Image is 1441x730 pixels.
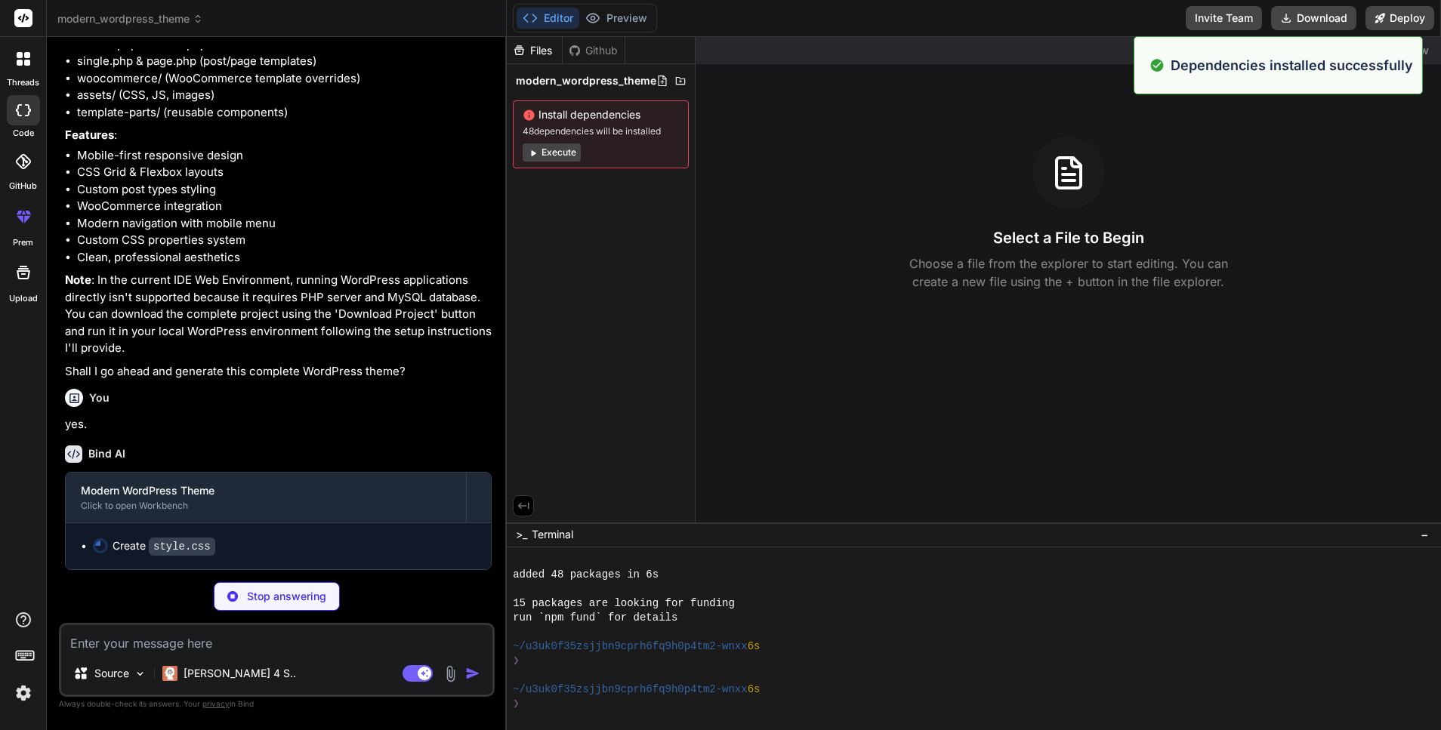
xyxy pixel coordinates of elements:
div: Click to open Workbench [81,500,451,512]
span: 15 packages are looking for funding [513,596,735,611]
li: Clean, professional aesthetics [77,249,492,266]
p: Stop answering [247,589,326,604]
p: Choose a file from the explorer to start editing. You can create a new file using the + button in... [899,254,1238,291]
h3: Select a File to Begin [993,227,1144,248]
span: ❯ [513,697,519,711]
span: 6s [748,639,761,654]
button: Editor [517,8,579,29]
p: Source [94,666,129,681]
li: Modern navigation with mobile menu [77,215,492,233]
span: modern_wordpress_theme [57,11,203,26]
img: icon [465,666,480,681]
div: Github [563,43,625,58]
button: Modern WordPress ThemeClick to open Workbench [66,473,466,522]
span: ~/u3uk0f35zsjjbn9cprh6fq9h0p4tm2-wnxx [513,682,747,697]
strong: Features [65,128,114,142]
label: threads [7,76,39,89]
span: ~/u3uk0f35zsjjbn9cprh6fq9h0p4tm2-wnxx [513,639,747,654]
h6: Bind AI [88,446,125,461]
button: Invite Team [1186,6,1262,30]
button: Deploy [1365,6,1434,30]
p: : In the current IDE Web Environment, running WordPress applications directly isn't supported bec... [65,272,492,357]
li: template-parts/ (reusable components) [77,104,492,122]
p: yes. [65,416,492,433]
div: Modern WordPress Theme [81,483,451,498]
span: − [1421,527,1429,542]
label: prem [13,236,33,249]
img: alert [1149,55,1165,75]
p: Shall I go ahead and generate this complete WordPress theme? [65,363,492,380]
button: Execute [523,143,581,162]
img: settings [11,680,36,706]
div: Create [113,538,215,554]
p: Always double-check its answers. Your in Bind [59,697,495,711]
img: Pick Models [134,667,147,680]
li: WooCommerce integration [77,198,492,215]
p: [PERSON_NAME] 4 S.. [184,666,296,681]
li: Mobile-first responsive design [77,147,492,165]
span: modern_wordpress_theme [516,73,656,88]
li: Custom post types styling [77,181,492,199]
li: CSS Grid & Flexbox layouts [77,164,492,181]
span: run `npm fund` for details [513,611,677,625]
img: Claude 4 Sonnet [162,666,177,681]
img: attachment [442,665,459,682]
span: ❯ [513,654,519,668]
div: Files [507,43,562,58]
span: 6s [748,682,761,697]
button: Preview [579,8,653,29]
li: Custom CSS properties system [77,232,492,249]
label: Upload [9,292,38,305]
li: assets/ (CSS, JS, images) [77,87,492,104]
li: single.php & page.php (post/page templates) [77,53,492,70]
h6: You [89,390,110,405]
label: GitHub [9,180,37,193]
span: privacy [202,699,230,708]
span: added 48 packages in 6s [513,568,659,582]
p: : [65,127,492,144]
li: woocommerce/ (WooCommerce template overrides) [77,70,492,88]
span: Terminal [532,527,573,542]
span: >_ [516,527,527,542]
button: − [1418,522,1432,547]
p: Dependencies installed successfully [1171,55,1413,75]
span: Install dependencies [523,107,679,122]
label: code [13,127,34,140]
span: 48 dependencies will be installed [523,125,679,137]
code: style.css [149,537,215,556]
button: Download [1271,6,1356,30]
strong: Note [65,273,91,287]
